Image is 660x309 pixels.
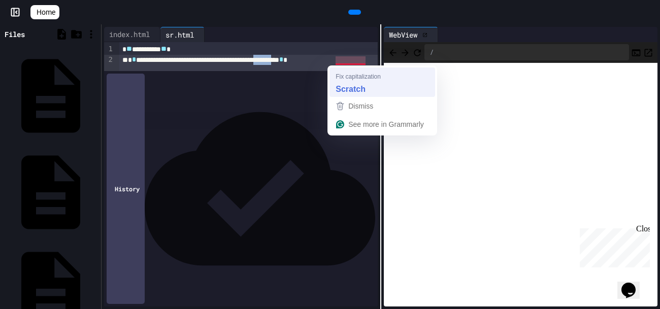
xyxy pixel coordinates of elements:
[160,27,205,42] div: sr.html
[384,29,422,40] div: WebView
[119,42,378,78] div: To enrich screen reader interactions, please activate Accessibility in Grammarly extension settings
[104,27,160,42] div: index.html
[30,5,59,19] a: Home
[576,224,650,267] iframe: chat widget
[617,268,650,299] iframe: chat widget
[37,7,55,17] span: Home
[4,4,70,64] div: Chat with us now!Close
[384,27,438,42] div: WebView
[104,29,155,40] div: index.html
[384,63,657,307] iframe: To enrich screen reader interactions, please activate Accessibility in Grammarly extension settings
[388,46,398,58] span: Back
[5,29,25,40] div: Files
[643,46,653,58] button: Open in new tab
[160,29,199,40] div: sr.html
[631,46,641,58] button: Console
[107,74,145,304] div: History
[400,46,410,58] span: Forward
[424,44,629,60] div: /
[104,44,114,55] div: 1
[412,46,422,58] button: Refresh
[104,55,114,76] div: 2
